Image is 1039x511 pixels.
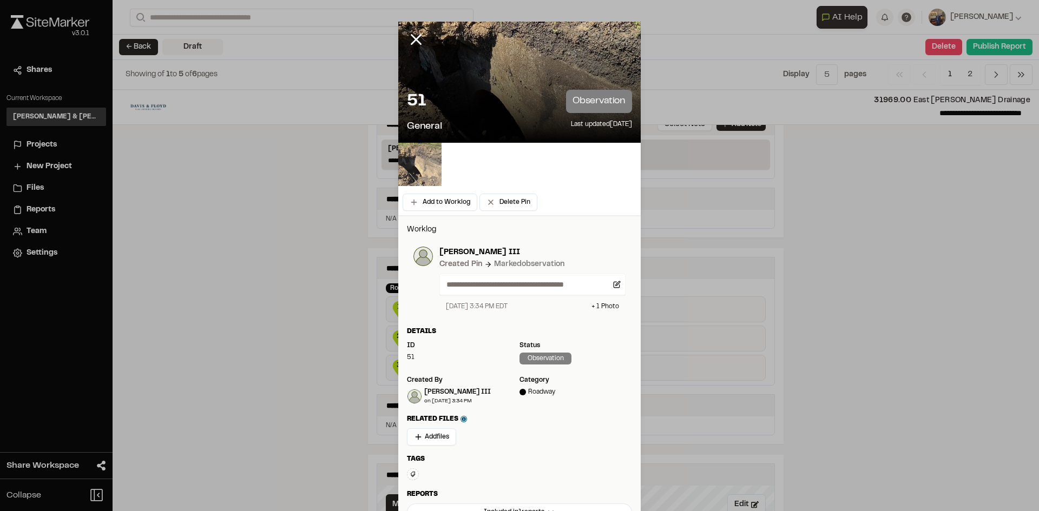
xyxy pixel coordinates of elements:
div: Details [407,327,632,336]
div: category [519,375,632,385]
div: Status [519,341,632,350]
div: Tags [407,454,632,464]
button: Edit Tags [407,468,419,480]
p: General [407,120,442,134]
p: Last updated [DATE] [571,120,632,134]
div: Reports [407,489,632,499]
div: Roadway [519,387,632,397]
div: Marked observation [494,258,564,270]
img: photo [413,247,433,266]
div: ID [407,341,519,350]
img: Glenn David Smoak III [407,389,422,403]
button: Add to Worklog [403,194,477,211]
div: [DATE] 3:34 PM EDT [446,302,508,311]
p: observation [566,90,632,113]
p: 51 [407,91,426,112]
span: Add files [425,432,449,442]
div: Created by [407,375,519,385]
div: 51 [407,353,519,362]
p: Worklog [407,224,632,236]
div: [PERSON_NAME] III [424,387,491,397]
button: Addfiles [407,428,456,446]
img: file [398,143,442,186]
div: observation [519,353,571,364]
span: Related Files [407,414,467,424]
div: on [DATE] 3:34 PM [424,397,491,405]
div: Created Pin [439,258,482,270]
button: Delete Pin [479,194,537,211]
div: + 1 Photo [591,302,619,311]
p: [PERSON_NAME] III [439,247,626,258]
